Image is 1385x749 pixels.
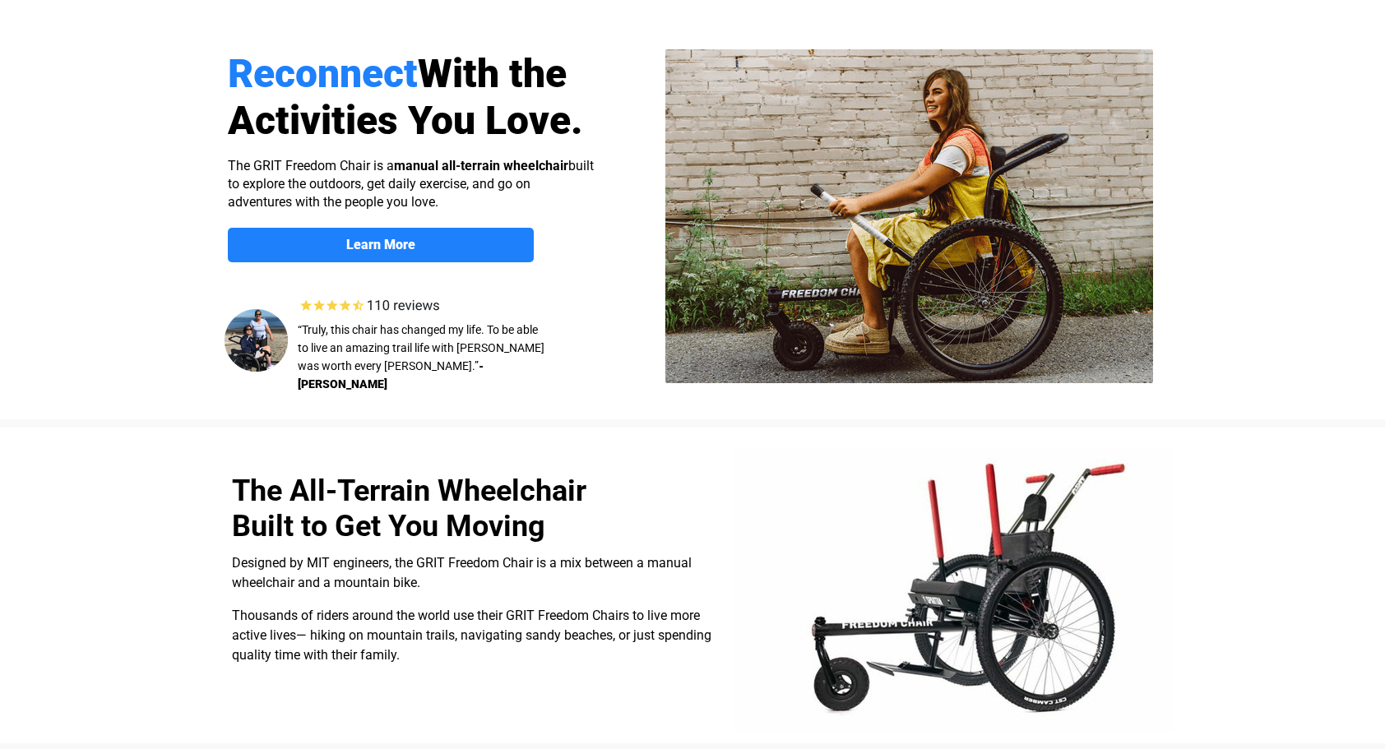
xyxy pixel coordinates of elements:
span: Designed by MIT engineers, the GRIT Freedom Chair is a mix between a manual wheelchair and a moun... [232,555,692,590]
span: Thousands of riders around the world use their GRIT Freedom Chairs to live more active lives— hik... [232,608,711,663]
span: The All-Terrain Wheelchair Built to Get You Moving [232,474,586,543]
span: Activities You Love. [228,97,583,144]
span: Reconnect [228,50,418,97]
a: Learn More [228,228,534,262]
input: Get more information [58,397,200,428]
span: “Truly, this chair has changed my life. To be able to live an amazing trail life with [PERSON_NAM... [298,323,544,372]
strong: Learn More [346,237,415,252]
strong: manual all-terrain wheelchair [394,158,568,173]
span: The GRIT Freedom Chair is a built to explore the outdoors, get daily exercise, and go on adventur... [228,158,594,210]
span: With the [418,50,567,97]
